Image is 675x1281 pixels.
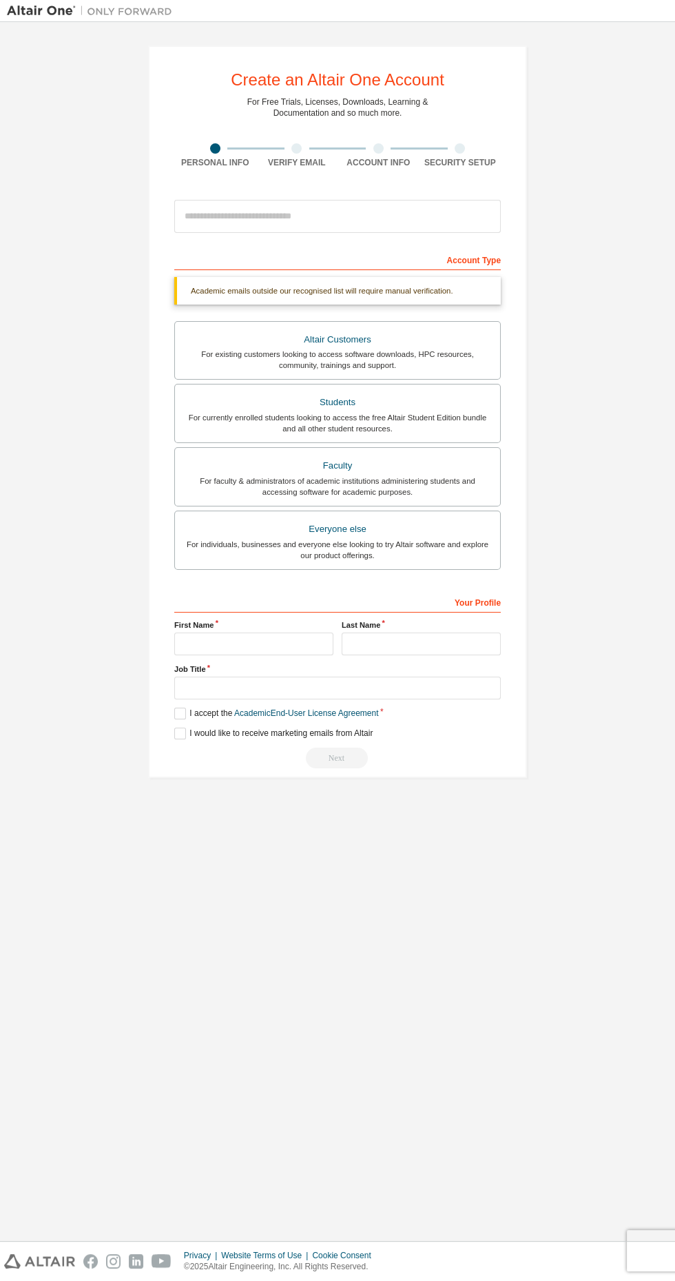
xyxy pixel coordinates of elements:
[83,1254,98,1269] img: facebook.svg
[129,1254,143,1269] img: linkedin.svg
[234,708,378,718] a: Academic End-User License Agreement
[174,728,373,739] label: I would like to receive marketing emails from Altair
[183,330,492,349] div: Altair Customers
[183,475,492,498] div: For faculty & administrators of academic institutions administering students and accessing softwa...
[221,1250,312,1261] div: Website Terms of Use
[247,96,428,119] div: For Free Trials, Licenses, Downloads, Learning & Documentation and so much more.
[7,4,179,18] img: Altair One
[183,539,492,561] div: For individuals, businesses and everyone else looking to try Altair software and explore our prod...
[174,708,378,719] label: I accept the
[106,1254,121,1269] img: instagram.svg
[174,277,501,305] div: Academic emails outside our recognised list will require manual verification.
[174,248,501,270] div: Account Type
[174,157,256,168] div: Personal Info
[183,393,492,412] div: Students
[183,412,492,434] div: For currently enrolled students looking to access the free Altair Student Edition bundle and all ...
[256,157,338,168] div: Verify Email
[174,748,501,768] div: Read and acccept EULA to continue
[184,1250,221,1261] div: Privacy
[183,456,492,475] div: Faculty
[337,157,419,168] div: Account Info
[174,591,501,613] div: Your Profile
[342,619,501,631] label: Last Name
[312,1250,379,1261] div: Cookie Consent
[174,664,501,675] label: Job Title
[183,349,492,371] div: For existing customers looking to access software downloads, HPC resources, community, trainings ...
[152,1254,172,1269] img: youtube.svg
[184,1261,380,1273] p: © 2025 Altair Engineering, Inc. All Rights Reserved.
[231,72,444,88] div: Create an Altair One Account
[174,619,333,631] label: First Name
[183,520,492,539] div: Everyone else
[419,157,501,168] div: Security Setup
[4,1254,75,1269] img: altair_logo.svg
